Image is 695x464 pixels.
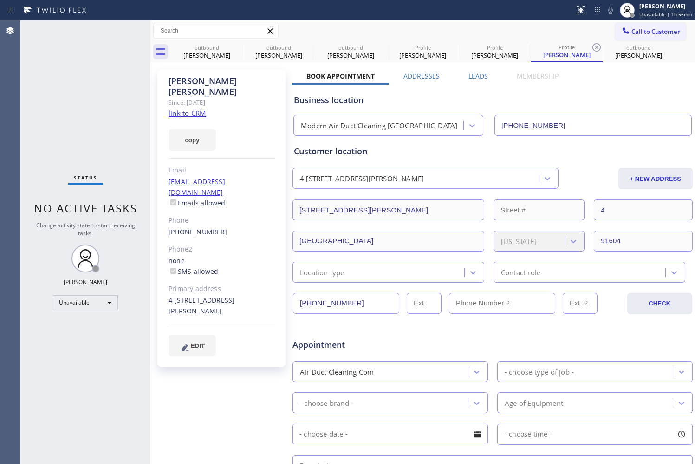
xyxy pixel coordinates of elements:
label: Emails allowed [169,199,226,207]
input: Ext. [407,293,442,314]
span: Call to Customer [631,27,680,36]
input: Address [292,199,484,220]
button: copy [169,129,216,151]
label: Membership [517,72,559,80]
input: Street # [494,199,585,220]
input: SMS allowed [170,268,176,274]
div: outbound [244,44,314,51]
input: Phone Number 2 [449,293,555,314]
div: Modern Air Duct Cleaning [GEOGRAPHIC_DATA] [301,120,457,131]
label: Leads [468,72,488,80]
span: Status [74,174,97,181]
span: Appointment [292,338,425,351]
div: Profile [532,44,602,51]
div: [PERSON_NAME] [604,51,674,60]
div: Primary address [169,284,275,294]
div: Contact role [501,267,540,278]
div: Richard Koebler [316,41,386,62]
div: [PERSON_NAME] [388,51,458,60]
div: - choose brand - [300,398,353,408]
a: [PHONE_NUMBER] [169,227,227,236]
div: Air Duct Cleaning Com [300,366,374,377]
label: Addresses [403,72,440,80]
div: Customer location [294,145,691,158]
span: No active tasks [34,200,137,216]
a: link to CRM [169,108,206,118]
input: Phone Number [293,293,399,314]
div: [PERSON_NAME] [316,51,386,60]
div: Phone [169,215,275,226]
div: Location type [300,267,344,278]
div: Claudine Nelson [460,41,530,62]
div: Since: [DATE] [169,97,275,108]
a: [EMAIL_ADDRESS][DOMAIN_NAME] [169,177,225,197]
div: [PERSON_NAME] [64,278,107,286]
div: [PERSON_NAME] [532,51,602,59]
div: 4 [STREET_ADDRESS][PERSON_NAME] [169,295,275,317]
div: none [169,256,275,277]
div: outbound [172,44,242,51]
input: City [292,231,484,252]
span: Change activity state to start receiving tasks. [36,221,135,237]
div: outbound [316,44,386,51]
div: Email [169,165,275,176]
div: Phone2 [169,244,275,255]
div: outbound [604,44,674,51]
button: + NEW ADDRESS [618,168,693,189]
div: Sofie Markowitz [388,41,458,62]
button: EDIT [169,335,216,356]
label: Book Appointment [306,72,375,80]
div: [PERSON_NAME] [172,51,242,60]
div: Profile [460,44,530,51]
div: [PERSON_NAME] [460,51,530,60]
span: - choose time - [505,430,552,438]
button: Call to Customer [615,23,686,40]
div: Profile [388,44,458,51]
input: Emails allowed [170,199,176,205]
input: Phone Number [494,115,692,136]
div: Business location [294,94,691,106]
div: Mike Fisher [172,41,242,62]
span: Unavailable | 1h 56min [639,11,692,18]
div: [PERSON_NAME] [639,2,692,10]
div: Unavailable [53,295,118,310]
div: Claudine Nelson [604,41,674,62]
label: SMS allowed [169,267,218,276]
div: - choose type of job - [505,366,574,377]
div: Age of Equipment [505,398,563,408]
input: Apt. # [594,199,692,220]
div: 4 [STREET_ADDRESS][PERSON_NAME] [300,173,424,184]
button: CHECK [627,293,692,314]
div: [PERSON_NAME] [244,51,314,60]
div: [PERSON_NAME] [PERSON_NAME] [169,76,275,97]
div: Kirit Gandhi [244,41,314,62]
button: Mute [604,4,617,17]
input: Ext. 2 [563,293,598,314]
input: - choose date - [292,424,488,444]
span: EDIT [191,342,205,349]
input: ZIP [594,231,692,252]
input: Search [154,23,278,38]
div: Claudine Nelson [532,41,602,61]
